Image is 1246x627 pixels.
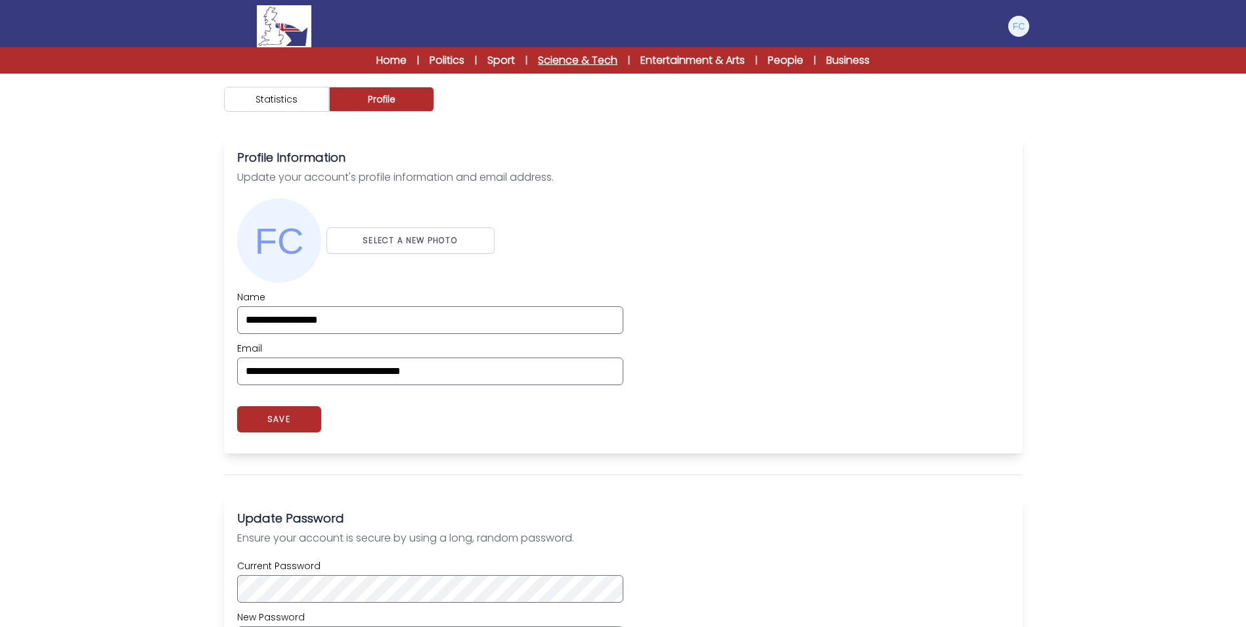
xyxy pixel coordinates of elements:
label: Name [237,290,623,304]
p: Ensure your account is secure by using a long, random password. [237,530,1010,546]
button: Statistics [224,87,329,112]
img: Francesco Cipriani [237,198,321,283]
span: | [628,54,630,67]
h3: Profile Information [237,149,1010,167]
button: Profile [329,87,434,112]
span: | [475,54,477,67]
a: Science & Tech [538,53,617,68]
label: New Password [237,611,623,624]
a: People [768,53,803,68]
a: Sport [487,53,515,68]
h3: Update Password [237,509,1010,528]
a: Business [826,53,870,68]
img: Logo [257,5,311,47]
label: Current Password [237,559,623,572]
p: Update your account's profile information and email address. [237,170,1010,185]
label: Email [237,342,623,355]
span: | [525,54,527,67]
button: SAVE [237,406,321,432]
a: Logo [216,5,353,47]
button: SELECT A NEW PHOTO [326,227,495,254]
span: | [417,54,419,67]
span: | [814,54,816,67]
a: Home [376,53,407,68]
img: Francesco Cipriani [1008,16,1029,37]
a: Politics [430,53,464,68]
span: | [755,54,757,67]
a: Entertainment & Arts [640,53,745,68]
